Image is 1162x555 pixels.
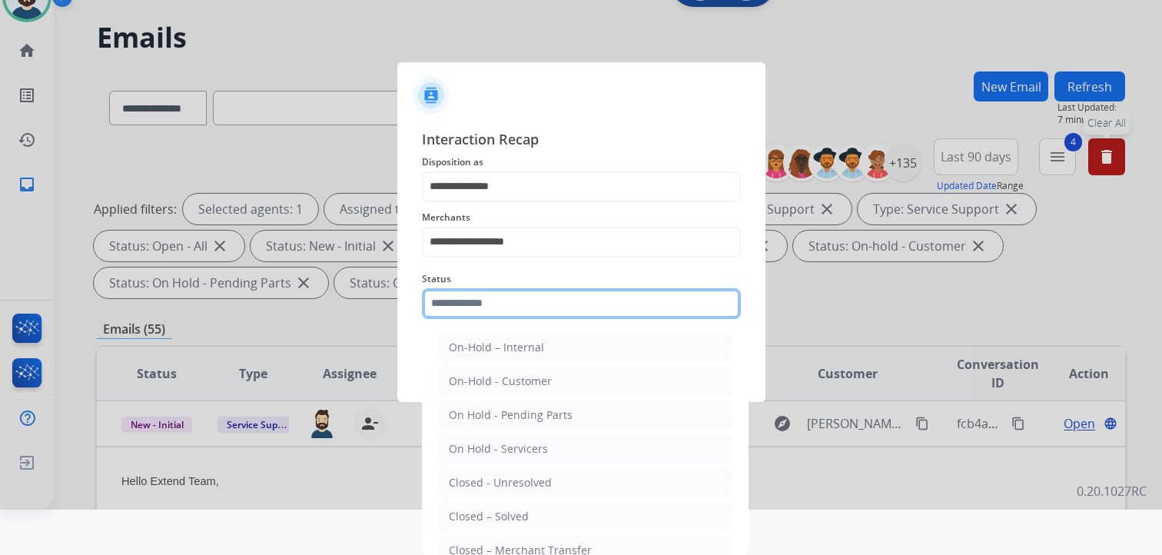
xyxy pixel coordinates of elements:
div: Closed – Solved [449,509,529,524]
div: On-Hold - Customer [449,374,552,389]
span: Status [422,270,741,288]
span: Merchants [422,208,741,227]
div: On Hold - Servicers [449,441,548,457]
span: Disposition as [422,153,741,171]
span: Interaction Recap [422,128,741,153]
div: On Hold - Pending Parts [449,407,573,423]
p: 0.20.1027RC [1077,482,1147,500]
div: Closed - Unresolved [449,475,552,490]
img: contactIcon [413,77,450,114]
div: On-Hold – Internal [449,340,544,355]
